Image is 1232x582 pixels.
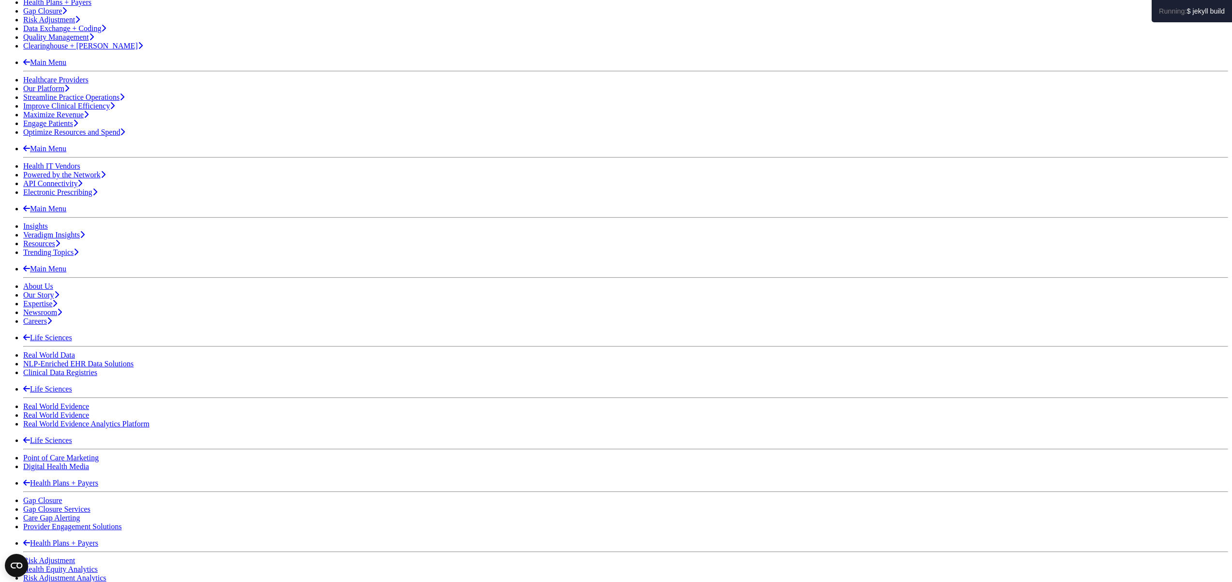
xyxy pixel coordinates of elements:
a: Our Platform [23,84,69,93]
a: Life Sciences [23,385,72,393]
a: Resources [23,239,60,248]
a: Data Exchange + Coding [23,24,106,32]
a: Life Sciences [23,436,72,444]
a: Real World Evidence [23,411,89,419]
a: Our Story [23,291,59,299]
a: Health IT Vendors [23,162,80,170]
a: Trending Topics [23,248,78,256]
a: Clinical Data Registries [23,368,97,377]
a: Digital Health Media [23,462,89,471]
a: Care Gap Alerting [23,514,80,522]
a: Risk Adjustment [23,16,80,24]
button: Open CMP widget [5,554,28,577]
a: Gap Closure Services [23,505,91,513]
a: Main Menu [23,144,66,153]
a: Maximize Revenue [23,110,89,119]
a: Main Menu [23,265,66,273]
a: Real World Data [23,351,75,359]
a: Streamline Practice Operations [23,93,124,101]
a: Health Equity Analytics [23,565,98,573]
a: Careers [23,317,52,325]
a: Point of Care Marketing [23,454,99,462]
a: Risk Adjustment [23,556,75,565]
a: Veradigm Insights [23,231,85,239]
a: Engage Patients [23,119,78,127]
a: Improve Clinical Efficiency [23,102,115,110]
a: Insights [23,222,48,230]
a: Newsroom [23,308,62,316]
a: Real World Evidence [23,402,89,410]
a: Health Plans + Payers [23,539,98,547]
a: Real World Evidence Analytics Platform [23,420,150,428]
a: Clearinghouse + [PERSON_NAME] [23,42,143,50]
a: Risk Adjustment Analytics [23,574,106,582]
a: Quality Management [23,33,94,41]
a: Gap Closure [23,496,62,504]
a: Main Menu [23,58,66,66]
a: About Us [23,282,53,290]
a: Powered by the Network [23,171,106,179]
a: Optimize Resources and Spend [23,128,125,136]
a: Healthcare Providers [23,76,89,84]
a: Gap Closure [23,7,67,15]
a: Main Menu [23,204,66,213]
iframe: Drift Chat Widget [1046,512,1220,570]
a: NLP-Enriched EHR Data Solutions [23,360,134,368]
a: Provider Engagement Solutions [23,522,122,531]
a: Electronic Prescribing [23,188,97,196]
a: Expertise [23,299,57,308]
a: Life Sciences [23,333,72,342]
a: Health Plans + Payers [23,479,98,487]
a: API Connectivity [23,179,82,188]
